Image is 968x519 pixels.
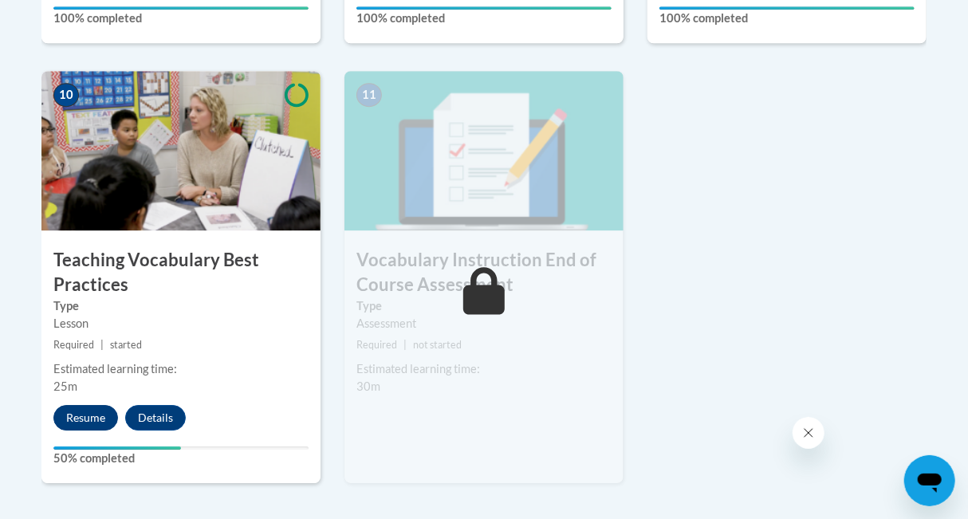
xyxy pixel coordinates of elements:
span: | [403,339,407,351]
label: Type [356,297,612,315]
div: Lesson [53,315,309,332]
label: 100% completed [356,10,612,27]
span: started [110,339,142,351]
span: 30m [356,379,380,393]
div: Your progress [356,6,612,10]
div: Your progress [53,446,181,450]
button: Details [125,405,186,431]
h3: Vocabulary Instruction End of Course Assessment [344,248,624,297]
img: Course Image [41,71,321,230]
label: 50% completed [53,450,309,467]
h3: Teaching Vocabulary Best Practices [41,248,321,297]
img: Course Image [344,71,624,230]
span: 25m [53,379,77,393]
span: 11 [356,83,382,107]
span: Required [53,339,94,351]
iframe: Close message [793,417,824,449]
span: Hi. How can we help? [10,11,129,24]
label: 100% completed [659,10,915,27]
div: Estimated learning time: [356,360,612,378]
div: Estimated learning time: [53,360,309,378]
span: 10 [53,83,79,107]
span: Required [356,339,397,351]
span: not started [413,339,462,351]
div: Your progress [659,6,915,10]
label: Type [53,297,309,315]
div: Assessment [356,315,612,332]
div: Your progress [53,6,309,10]
button: Resume [53,405,118,431]
span: | [100,339,104,351]
iframe: Button to launch messaging window [904,455,955,506]
label: 100% completed [53,10,309,27]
